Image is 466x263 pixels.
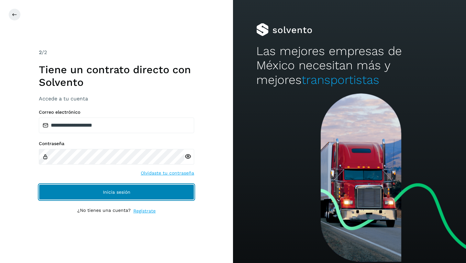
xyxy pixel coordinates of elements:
label: Contraseña [39,141,194,146]
div: /2 [39,49,194,56]
span: Inicia sesión [103,190,130,194]
button: Inicia sesión [39,184,194,200]
span: transportistas [302,73,379,87]
p: ¿No tienes una cuenta? [77,208,131,214]
a: Regístrate [133,208,156,214]
span: 2 [39,49,42,55]
h1: Tiene un contrato directo con Solvento [39,63,194,88]
a: Olvidaste tu contraseña [141,170,194,177]
label: Correo electrónico [39,109,194,115]
h3: Accede a tu cuenta [39,96,194,102]
h2: Las mejores empresas de México necesitan más y mejores [256,44,443,87]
